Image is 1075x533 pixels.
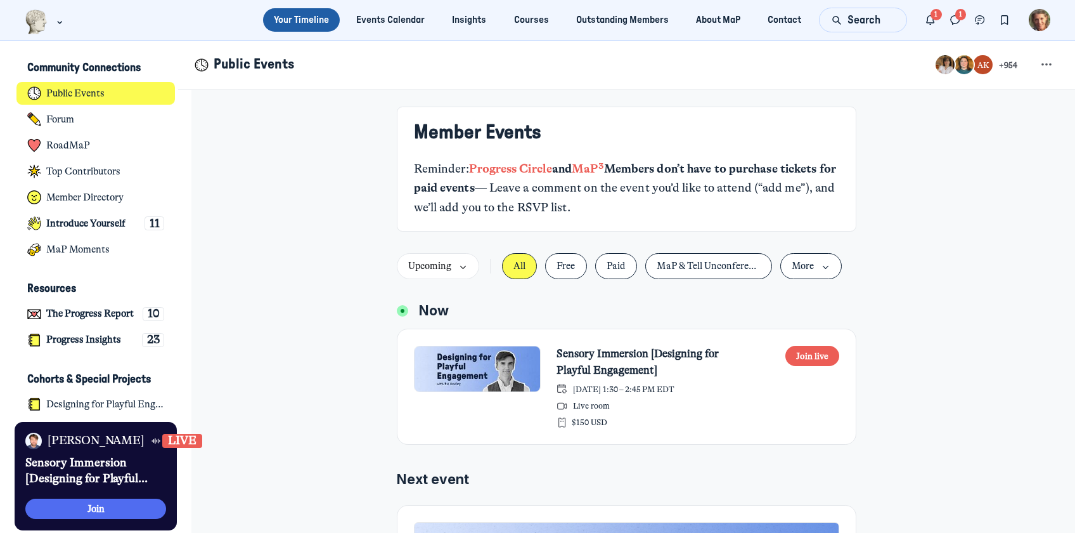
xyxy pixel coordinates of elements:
[557,260,575,272] span: Free
[419,301,449,320] h5: Now
[657,260,763,272] span: MaP & Tell Unconference
[16,108,176,131] a: Forum
[645,253,772,279] button: MaP & Tell Unconference
[992,8,1017,32] button: Bookmarks
[46,192,124,204] h4: Member Directory
[16,82,176,105] a: Public Events
[16,134,176,157] a: RoadMaP
[397,470,857,489] h5: Next event
[918,8,943,32] button: Notifications
[46,140,90,152] h4: RoadMaP
[780,253,842,279] button: More
[48,434,145,448] p: [PERSON_NAME]
[345,8,436,32] a: Events Calendar
[565,8,679,32] a: Outstanding Members
[46,398,164,411] h4: Designing for Playful Engagement
[25,10,48,34] img: Museums as Progress logo
[785,346,840,367] button: Join live
[414,162,839,195] strong: Members don’t have to purchase tickets for paid events
[573,384,674,395] span: [DATE] 1:30 – 2:45 PM EDT
[968,8,993,32] button: Chat threads
[408,260,468,273] span: Upcoming
[819,8,906,32] button: Search
[441,8,498,32] a: Insights
[1038,56,1055,73] svg: Space settings
[397,253,479,279] button: Upcoming
[513,260,525,272] span: All
[1034,53,1059,77] button: Space settings
[25,455,165,488] p: Sensory Immersion [Designing for Playful Engagement]
[934,54,1018,76] button: +954
[46,334,121,346] h4: Progress Insights
[16,57,176,79] button: Community ConnectionsCollapse space
[502,253,537,279] button: All
[46,166,120,178] h4: Top Contributors
[414,159,840,217] p: Reminder: — Leave a comment on the event you’d like to attend (“add me”), and we’ll add you to th...
[552,162,572,176] strong: and
[214,55,295,74] h1: Public Events
[573,400,610,411] span: Live room
[46,244,110,256] h4: MaP Moments
[25,499,165,520] button: Join
[46,308,134,320] h4: The Progress Report
[143,307,164,321] div: 10
[16,186,176,209] a: Member Directory
[16,393,176,416] a: Designing for Playful Engagement
[46,114,74,126] h4: Forum
[572,417,607,428] span: $150 USD
[557,346,751,379] a: Sensory Immersion [Designing for Playful Engagement]
[943,8,968,32] button: Direct messages
[46,218,126,230] h4: Introduce Yourself
[792,260,830,273] span: More
[27,282,76,296] h3: Resources
[168,437,196,445] span: Live
[595,253,638,279] button: Paid
[178,41,1075,90] header: Page Header
[685,8,752,32] a: About MaP
[16,212,176,235] a: Introduce Yourself11
[973,55,992,74] div: AK
[414,121,840,145] h3: Member Events
[469,162,552,176] a: Progress Circle
[16,238,176,261] a: MaP Moments
[16,278,176,300] button: ResourcesCollapse space
[27,372,151,386] h3: Cohorts & Special Projects
[16,302,176,326] a: The Progress Report10
[572,162,603,176] a: MaP³
[545,253,587,279] button: Free
[46,88,105,100] h4: Public Events
[607,260,626,272] span: Paid
[27,61,141,75] h3: Community Connections
[145,216,164,230] div: 11
[16,368,176,390] button: Cohorts & Special ProjectsCollapse space
[999,60,1017,70] span: + 954
[25,8,66,36] button: Museums as Progress logo
[16,160,176,183] a: Top Contributors
[263,8,340,32] a: Your Timeline
[503,8,560,32] a: Courses
[16,328,176,352] a: Progress Insights23
[757,8,813,32] a: Contact
[142,333,164,347] div: 23
[1029,9,1051,31] button: User menu options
